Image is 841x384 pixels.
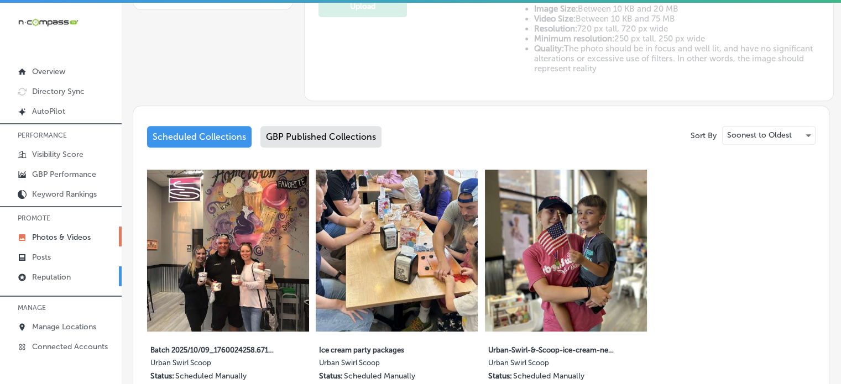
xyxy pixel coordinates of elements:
p: Manage Locations [32,322,96,332]
p: Scheduled Manually [513,371,584,381]
img: Collection thumbnail [147,170,309,332]
label: Urban Swirl Scoop [319,359,445,371]
p: Status: [150,371,174,381]
div: Soonest to Oldest [723,127,815,144]
label: Ice cream party packages [319,339,445,359]
p: AutoPilot [32,107,65,116]
img: Collection thumbnail [485,170,647,332]
img: 660ab0bf-5cc7-4cb8-ba1c-48b5ae0f18e60NCTV_CLogo_TV_Black_-500x88.png [18,17,79,28]
p: Keyword Rankings [32,190,97,199]
label: Urban Swirl Scoop [150,359,276,371]
img: Collection thumbnail [316,170,478,332]
label: Urban-Swirl-&-Scoop-ice-cream-near-me [488,339,614,359]
p: Overview [32,67,65,76]
p: Scheduled Manually [175,371,247,381]
p: Scheduled Manually [344,371,415,381]
p: Sort By [691,131,717,140]
p: Photos & Videos [32,233,91,242]
div: GBP Published Collections [260,126,382,148]
p: Directory Sync [32,87,85,96]
p: Reputation [32,272,71,282]
p: Soonest to Oldest [727,130,792,140]
p: GBP Performance [32,170,96,179]
p: Visibility Score [32,150,83,159]
div: Scheduled Collections [147,126,252,148]
p: Connected Accounts [32,342,108,351]
label: Batch 2025/10/09_1760024258.6719573 [150,339,276,359]
label: Urban Swirl Scoop [488,359,614,371]
p: Posts [32,253,51,262]
p: Status: [488,371,512,381]
p: Status: [319,371,343,381]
